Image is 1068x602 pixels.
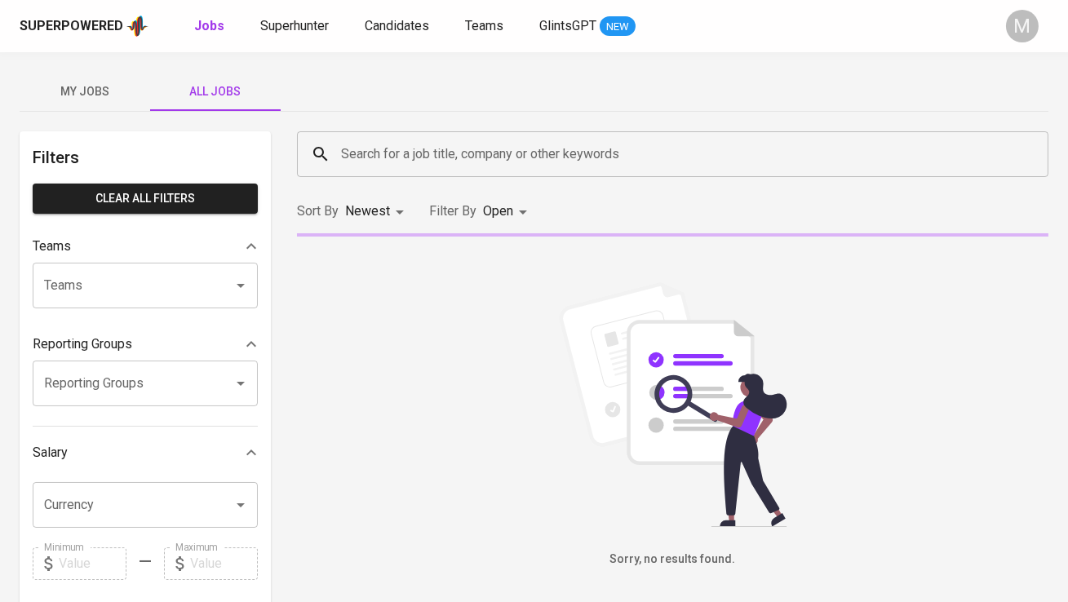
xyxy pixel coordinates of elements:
[33,436,258,469] div: Salary
[539,18,596,33] span: GlintsGPT
[229,372,252,395] button: Open
[33,184,258,214] button: Clear All filters
[551,282,795,527] img: file_searching.svg
[345,201,390,221] p: Newest
[194,16,228,37] a: Jobs
[483,203,513,219] span: Open
[260,18,329,33] span: Superhunter
[229,494,252,516] button: Open
[33,334,132,354] p: Reporting Groups
[29,82,140,102] span: My Jobs
[59,547,126,580] input: Value
[539,16,636,37] a: GlintsGPT NEW
[465,18,503,33] span: Teams
[1006,10,1039,42] div: M
[126,14,148,38] img: app logo
[483,197,533,227] div: Open
[33,230,258,263] div: Teams
[33,144,258,170] h6: Filters
[33,237,71,256] p: Teams
[160,82,271,102] span: All Jobs
[229,274,252,297] button: Open
[365,16,432,37] a: Candidates
[260,16,332,37] a: Superhunter
[600,19,636,35] span: NEW
[20,17,123,36] div: Superpowered
[33,443,68,463] p: Salary
[194,18,224,33] b: Jobs
[20,14,148,38] a: Superpoweredapp logo
[345,197,410,227] div: Newest
[429,201,476,221] p: Filter By
[465,16,507,37] a: Teams
[33,328,258,361] div: Reporting Groups
[297,551,1048,569] h6: Sorry, no results found.
[190,547,258,580] input: Value
[297,201,339,221] p: Sort By
[46,188,245,209] span: Clear All filters
[365,18,429,33] span: Candidates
